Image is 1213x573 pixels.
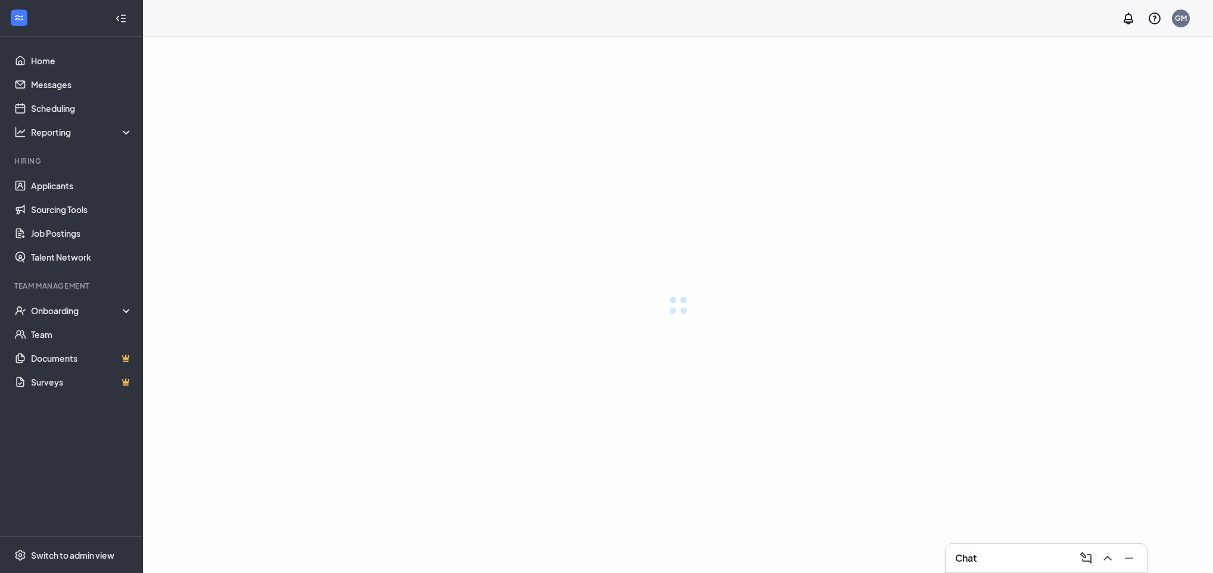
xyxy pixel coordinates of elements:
[31,549,114,561] div: Switch to admin view
[14,156,130,166] div: Hiring
[14,126,26,138] svg: Analysis
[115,12,127,24] svg: Collapse
[14,281,130,291] div: Team Management
[1097,549,1116,568] button: ChevronUp
[1147,11,1162,26] svg: QuestionInfo
[31,245,133,269] a: Talent Network
[31,73,133,96] a: Messages
[13,12,25,24] svg: WorkstreamLogo
[31,126,133,138] div: Reporting
[955,552,977,565] h3: Chat
[31,370,133,394] a: SurveysCrown
[31,221,133,245] a: Job Postings
[1175,13,1187,23] div: GM
[31,96,133,120] a: Scheduling
[14,305,26,317] svg: UserCheck
[1100,551,1115,565] svg: ChevronUp
[1079,551,1093,565] svg: ComposeMessage
[1122,551,1136,565] svg: Minimize
[31,198,133,221] a: Sourcing Tools
[14,549,26,561] svg: Settings
[1118,549,1137,568] button: Minimize
[31,322,133,346] a: Team
[31,174,133,198] a: Applicants
[31,346,133,370] a: DocumentsCrown
[1121,11,1136,26] svg: Notifications
[31,305,133,317] div: Onboarding
[31,49,133,73] a: Home
[1075,549,1094,568] button: ComposeMessage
